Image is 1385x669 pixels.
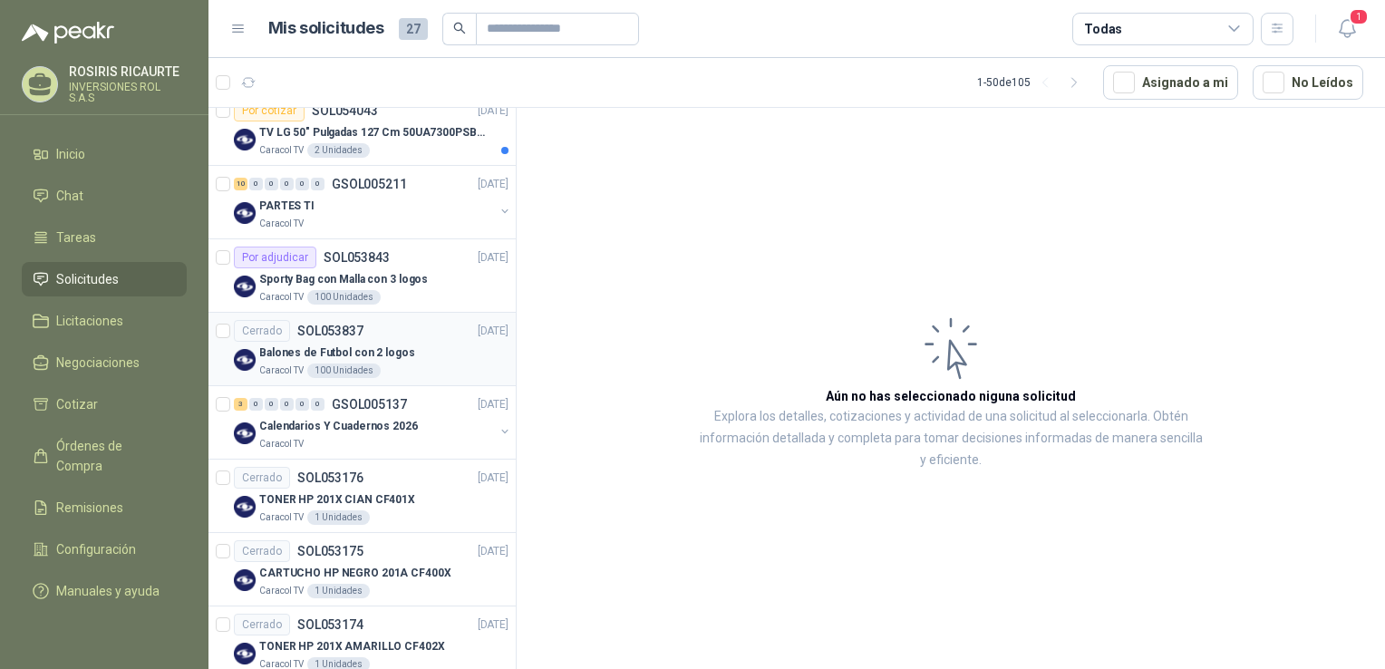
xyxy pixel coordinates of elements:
[259,437,304,451] p: Caracol TV
[22,387,187,422] a: Cotizar
[311,398,324,411] div: 0
[22,345,187,380] a: Negociaciones
[1253,65,1363,100] button: No Leídos
[259,290,304,305] p: Caracol TV
[208,239,516,313] a: Por adjudicarSOL053843[DATE] Company LogoSporty Bag con Malla con 3 logosCaracol TV100 Unidades
[307,510,370,525] div: 1 Unidades
[1084,19,1122,39] div: Todas
[22,179,187,213] a: Chat
[307,290,381,305] div: 100 Unidades
[249,398,263,411] div: 0
[208,533,516,606] a: CerradoSOL053175[DATE] Company LogoCARTUCHO HP NEGRO 201A CF400XCaracol TV1 Unidades
[56,311,123,331] span: Licitaciones
[307,143,370,158] div: 2 Unidades
[234,614,290,635] div: Cerrado
[22,137,187,171] a: Inicio
[259,271,428,288] p: Sporty Bag con Malla con 3 logos
[265,398,278,411] div: 0
[234,320,290,342] div: Cerrado
[295,178,309,190] div: 0
[268,15,384,42] h1: Mis solicitudes
[56,228,96,247] span: Tareas
[259,344,415,362] p: Balones de Futbol con 2 logos
[1349,8,1369,25] span: 1
[56,539,136,559] span: Configuración
[208,460,516,533] a: CerradoSOL053176[DATE] Company LogoTONER HP 201X CIAN CF401XCaracol TV1 Unidades
[259,584,304,598] p: Caracol TV
[478,396,508,413] p: [DATE]
[698,406,1204,471] p: Explora los detalles, cotizaciones y actividad de una solicitud al seleccionarla. Obtén informaci...
[259,565,451,582] p: CARTUCHO HP NEGRO 201A CF400X
[22,429,187,483] a: Órdenes de Compra
[259,638,445,655] p: TONER HP 201X AMARILLO CF402X
[478,249,508,267] p: [DATE]
[234,173,512,231] a: 10 0 0 0 0 0 GSOL005211[DATE] Company LogoPARTES TICaracol TV
[208,313,516,386] a: CerradoSOL053837[DATE] Company LogoBalones de Futbol con 2 logosCaracol TV100 Unidades
[265,178,278,190] div: 0
[297,618,363,631] p: SOL053174
[478,323,508,340] p: [DATE]
[22,574,187,608] a: Manuales y ayuda
[478,616,508,634] p: [DATE]
[332,398,407,411] p: GSOL005137
[22,532,187,567] a: Configuración
[69,82,187,103] p: INVERSIONES ROL S.A.S
[295,398,309,411] div: 0
[234,422,256,444] img: Company Logo
[56,436,169,476] span: Órdenes de Compra
[311,178,324,190] div: 0
[56,581,160,601] span: Manuales y ayuda
[22,304,187,338] a: Licitaciones
[259,143,304,158] p: Caracol TV
[56,269,119,289] span: Solicitudes
[234,202,256,224] img: Company Logo
[208,92,516,166] a: Por cotizarSOL054043[DATE] Company LogoTV LG 50" Pulgadas 127 Cm 50UA7300PSB 4K-UHD Smart TV Con ...
[259,198,315,215] p: PARTES TI
[234,349,256,371] img: Company Logo
[234,247,316,268] div: Por adjudicar
[826,386,1076,406] h3: Aún no has seleccionado niguna solicitud
[297,545,363,557] p: SOL053175
[234,643,256,664] img: Company Logo
[234,100,305,121] div: Por cotizar
[297,471,363,484] p: SOL053176
[234,467,290,489] div: Cerrado
[69,65,187,78] p: ROSIRIS RICAURTE
[332,178,407,190] p: GSOL005211
[234,178,247,190] div: 10
[259,510,304,525] p: Caracol TV
[259,364,304,378] p: Caracol TV
[22,22,114,44] img: Logo peakr
[234,540,290,562] div: Cerrado
[22,220,187,255] a: Tareas
[297,325,363,337] p: SOL053837
[234,393,512,451] a: 3 0 0 0 0 0 GSOL005137[DATE] Company LogoCalendarios Y Cuadernos 2026Caracol TV
[478,102,508,120] p: [DATE]
[234,398,247,411] div: 3
[234,129,256,150] img: Company Logo
[22,490,187,525] a: Remisiones
[1103,65,1238,100] button: Asignado a mi
[307,364,381,378] div: 100 Unidades
[307,584,370,598] div: 1 Unidades
[259,217,304,231] p: Caracol TV
[56,144,85,164] span: Inicio
[22,262,187,296] a: Solicitudes
[56,186,83,206] span: Chat
[453,22,466,34] span: search
[259,124,485,141] p: TV LG 50" Pulgadas 127 Cm 50UA7300PSB 4K-UHD Smart TV Con IA (TIENE QUE SER ESTA REF)
[56,498,123,518] span: Remisiones
[1331,13,1363,45] button: 1
[56,353,140,373] span: Negociaciones
[478,470,508,487] p: [DATE]
[259,491,415,509] p: TONER HP 201X CIAN CF401X
[478,176,508,193] p: [DATE]
[478,543,508,560] p: [DATE]
[56,394,98,414] span: Cotizar
[399,18,428,40] span: 27
[234,569,256,591] img: Company Logo
[312,104,378,117] p: SOL054043
[234,496,256,518] img: Company Logo
[234,276,256,297] img: Company Logo
[249,178,263,190] div: 0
